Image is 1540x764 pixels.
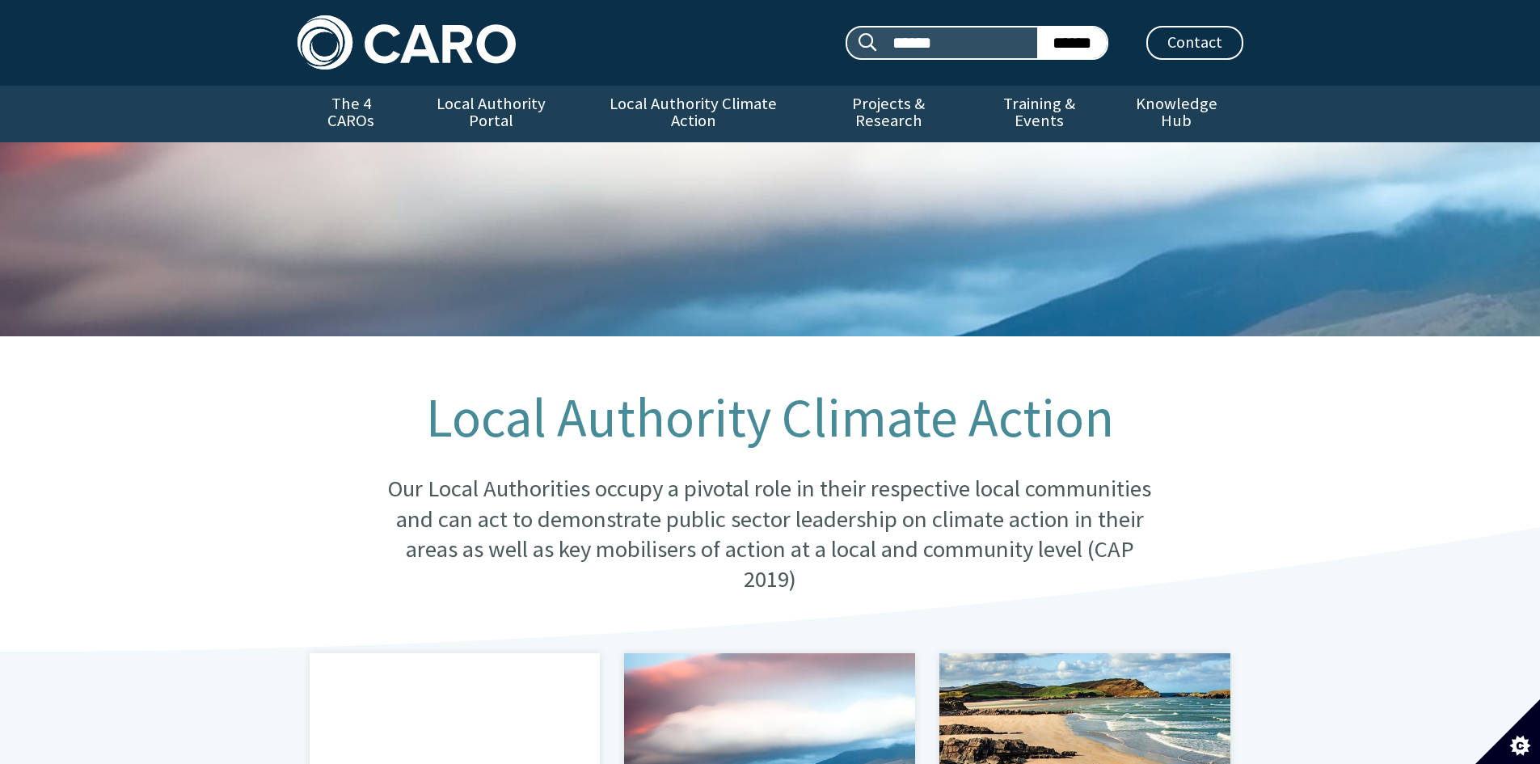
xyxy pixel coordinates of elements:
[578,86,808,142] a: Local Authority Climate Action
[405,86,578,142] a: Local Authority Portal
[808,86,968,142] a: Projects & Research
[297,86,405,142] a: The 4 CAROs
[378,474,1162,595] p: Our Local Authorities occupy a pivotal role in their respective local communities and can act to ...
[1110,86,1243,142] a: Knowledge Hub
[1146,26,1243,60] a: Contact
[297,15,516,70] img: Caro logo
[378,388,1162,448] h1: Local Authority Climate Action
[1475,699,1540,764] button: Set cookie preferences
[968,86,1110,142] a: Training & Events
